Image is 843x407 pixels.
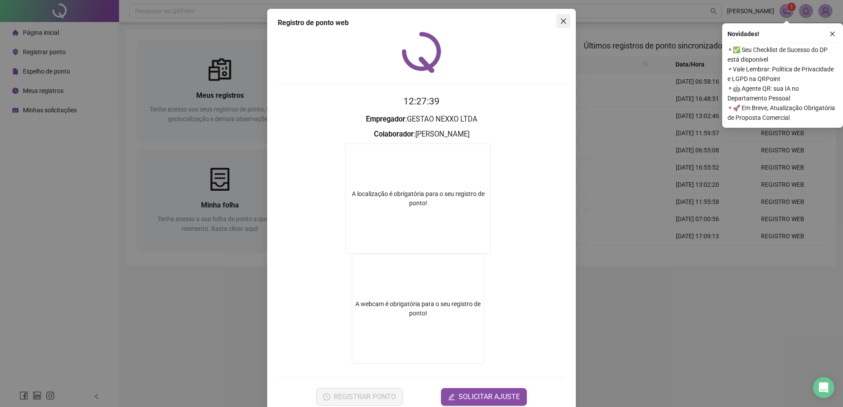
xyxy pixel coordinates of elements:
button: Close [556,14,571,28]
img: QRPoint [402,32,441,73]
span: ⚬ 🚀 Em Breve, Atualização Obrigatória de Proposta Comercial [727,103,838,122]
h3: : GESTAO NEXXO LTDA [278,114,565,125]
div: Open Intercom Messenger [813,377,834,398]
span: SOLICITAR AJUSTE [459,392,520,402]
span: ⚬ Vale Lembrar: Política de Privacidade e LGPD na QRPoint [727,64,838,84]
span: ⚬ 🤖 Agente QR: sua IA no Departamento Pessoal [727,84,838,103]
h3: : [PERSON_NAME] [278,129,565,140]
span: close [829,31,836,37]
strong: Empregador [366,115,405,123]
time: 12:27:39 [403,96,440,107]
div: A localização é obrigatória para o seu registro de ponto! [346,189,490,208]
span: ⚬ ✅ Seu Checklist de Sucesso do DP está disponível [727,45,838,64]
button: REGISTRAR PONTO [316,388,403,406]
button: editSOLICITAR AJUSTE [441,388,527,406]
strong: Colaborador [374,130,414,138]
span: edit [448,393,455,400]
span: close [560,18,567,25]
div: Registro de ponto web [278,18,565,28]
div: A webcam é obrigatória para o seu registro de ponto! [352,254,484,364]
span: Novidades ! [727,29,759,39]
